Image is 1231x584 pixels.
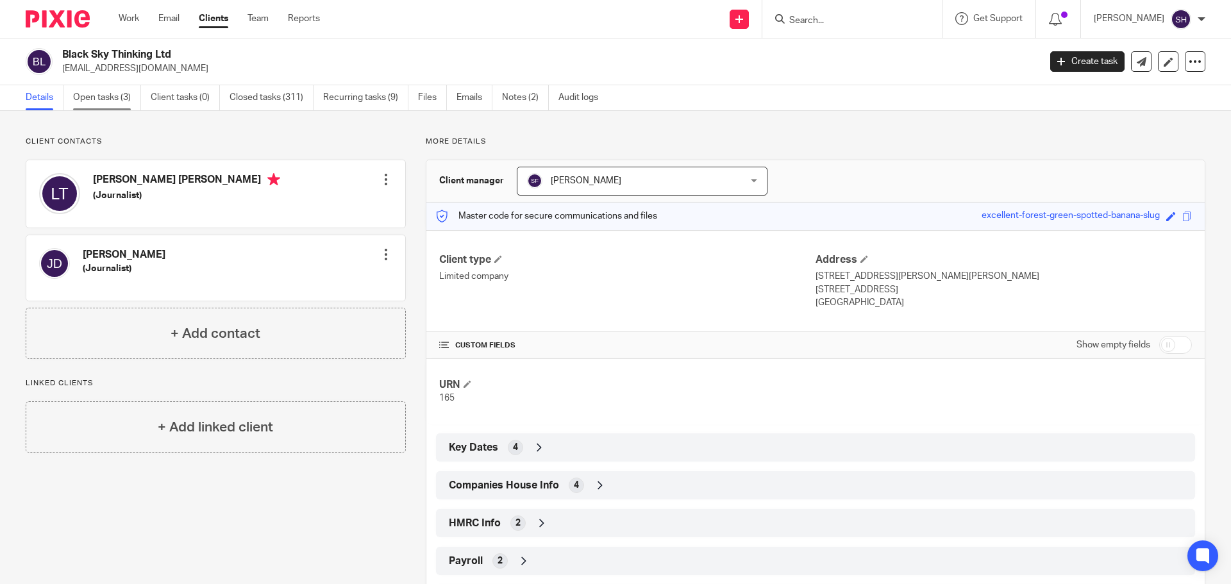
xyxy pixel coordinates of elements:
[26,48,53,75] img: svg%3E
[551,176,621,185] span: [PERSON_NAME]
[439,340,816,351] h4: CUSTOM FIELDS
[439,253,816,267] h4: Client type
[247,12,269,25] a: Team
[1050,51,1125,72] a: Create task
[982,209,1160,224] div: excellent-forest-green-spotted-banana-slug
[439,378,816,392] h4: URN
[973,14,1023,23] span: Get Support
[83,262,165,275] h5: (Journalist)
[1094,12,1164,25] p: [PERSON_NAME]
[816,270,1192,283] p: [STREET_ADDRESS][PERSON_NAME][PERSON_NAME]
[449,555,483,568] span: Payroll
[436,210,657,222] p: Master code for secure communications and files
[816,253,1192,267] h4: Address
[449,517,501,530] span: HMRC Info
[158,12,180,25] a: Email
[93,173,280,189] h4: [PERSON_NAME] [PERSON_NAME]
[439,394,455,403] span: 165
[267,173,280,186] i: Primary
[93,189,280,202] h5: (Journalist)
[527,173,542,188] img: svg%3E
[158,417,273,437] h4: + Add linked client
[1171,9,1191,29] img: svg%3E
[1076,338,1150,351] label: Show empty fields
[816,296,1192,309] p: [GEOGRAPHIC_DATA]
[513,441,518,454] span: 4
[26,137,406,147] p: Client contacts
[426,137,1205,147] p: More details
[502,85,549,110] a: Notes (2)
[574,479,579,492] span: 4
[73,85,141,110] a: Open tasks (3)
[788,15,903,27] input: Search
[456,85,492,110] a: Emails
[171,324,260,344] h4: + Add contact
[323,85,408,110] a: Recurring tasks (9)
[449,479,559,492] span: Companies House Info
[439,270,816,283] p: Limited company
[62,48,837,62] h2: Black Sky Thinking Ltd
[418,85,447,110] a: Files
[498,555,503,567] span: 2
[558,85,608,110] a: Audit logs
[62,62,1031,75] p: [EMAIL_ADDRESS][DOMAIN_NAME]
[26,85,63,110] a: Details
[439,174,504,187] h3: Client manager
[230,85,314,110] a: Closed tasks (311)
[288,12,320,25] a: Reports
[26,378,406,388] p: Linked clients
[26,10,90,28] img: Pixie
[816,283,1192,296] p: [STREET_ADDRESS]
[39,173,80,214] img: svg%3E
[83,248,165,262] h4: [PERSON_NAME]
[39,248,70,279] img: svg%3E
[515,517,521,530] span: 2
[151,85,220,110] a: Client tasks (0)
[199,12,228,25] a: Clients
[449,441,498,455] span: Key Dates
[119,12,139,25] a: Work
